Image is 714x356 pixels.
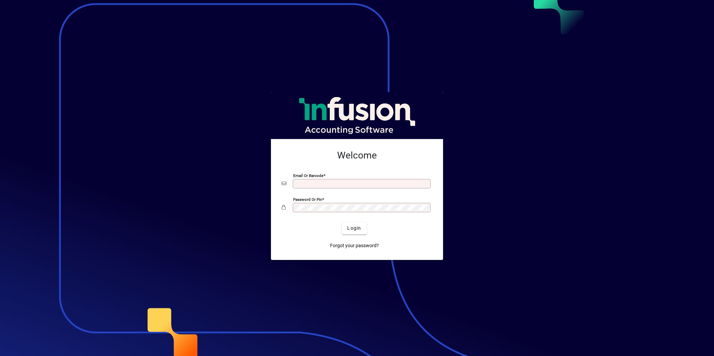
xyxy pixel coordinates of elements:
span: Forgot your password? [330,242,379,249]
mat-label: Email or Barcode [293,173,323,178]
button: Login [342,222,366,234]
mat-label: Password or Pin [293,197,322,202]
span: Login [347,225,361,232]
a: Forgot your password? [327,240,382,252]
h2: Welcome [282,150,432,161]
